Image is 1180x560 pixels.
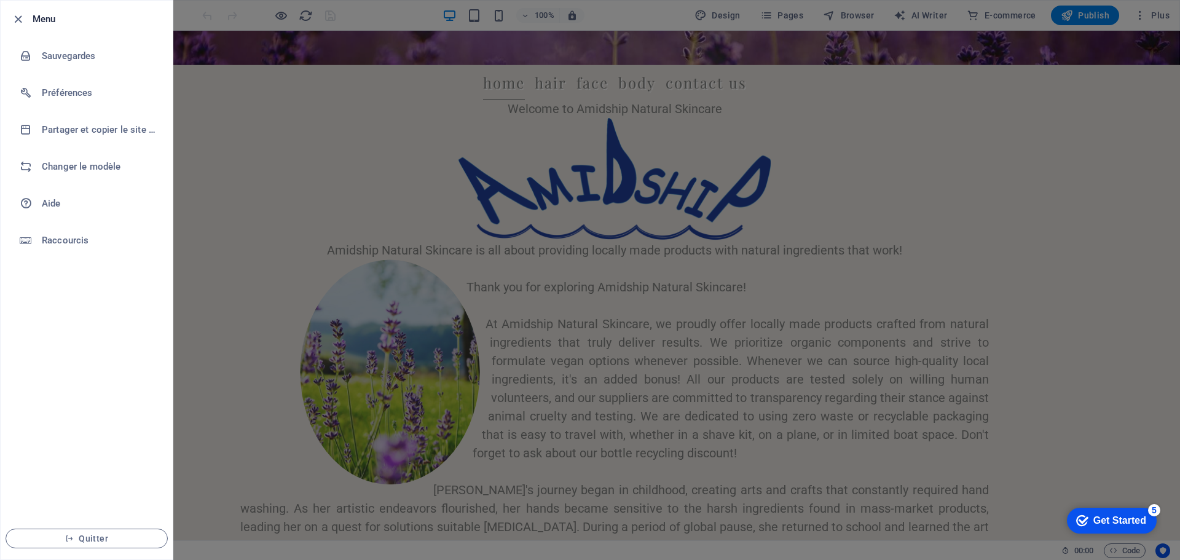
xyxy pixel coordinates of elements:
[42,49,155,63] h6: Sauvegardes
[33,12,163,26] h6: Menu
[10,6,100,32] div: Get Started 5 items remaining, 0% complete
[42,233,155,248] h6: Raccourcis
[42,85,155,100] h6: Préférences
[91,2,103,15] div: 5
[1,185,173,222] a: Aide
[6,529,168,548] button: Quitter
[16,534,157,543] span: Quitter
[42,122,155,137] h6: Partager et copier le site web
[42,196,155,211] h6: Aide
[36,14,89,25] div: Get Started
[42,159,155,174] h6: Changer le modèle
